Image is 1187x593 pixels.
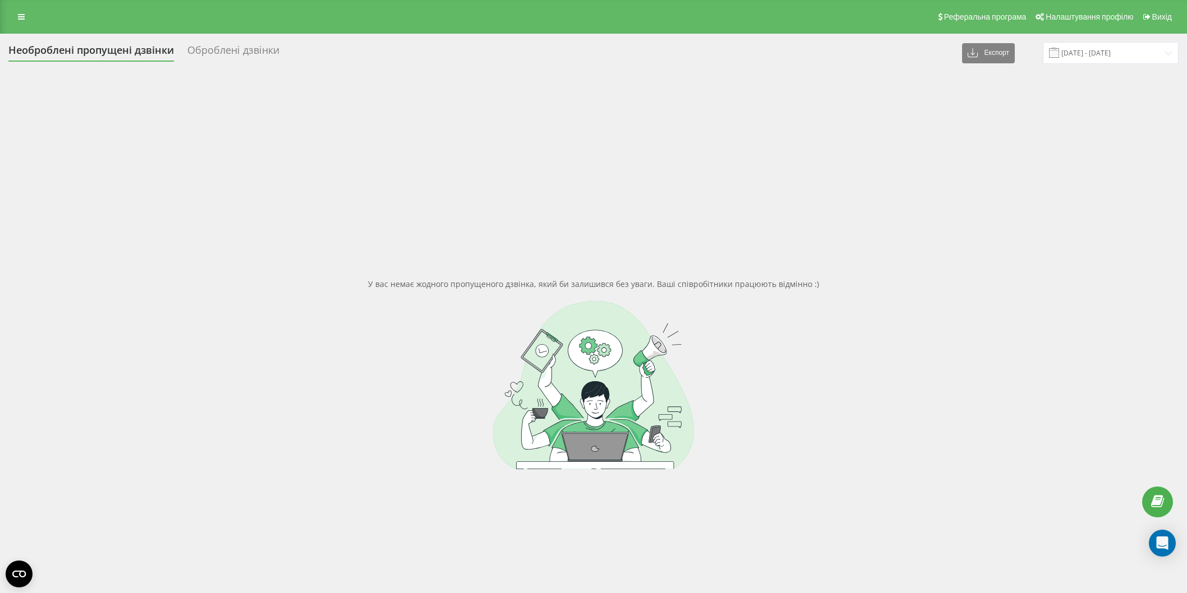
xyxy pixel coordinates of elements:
[1046,12,1133,21] span: Налаштування профілю
[1149,530,1176,557] div: Open Intercom Messenger
[8,44,174,62] div: Необроблені пропущені дзвінки
[962,43,1015,63] button: Експорт
[187,44,279,62] div: Оброблені дзвінки
[6,560,33,587] button: Open CMP widget
[1152,12,1172,21] span: Вихід
[944,12,1027,21] span: Реферальна програма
